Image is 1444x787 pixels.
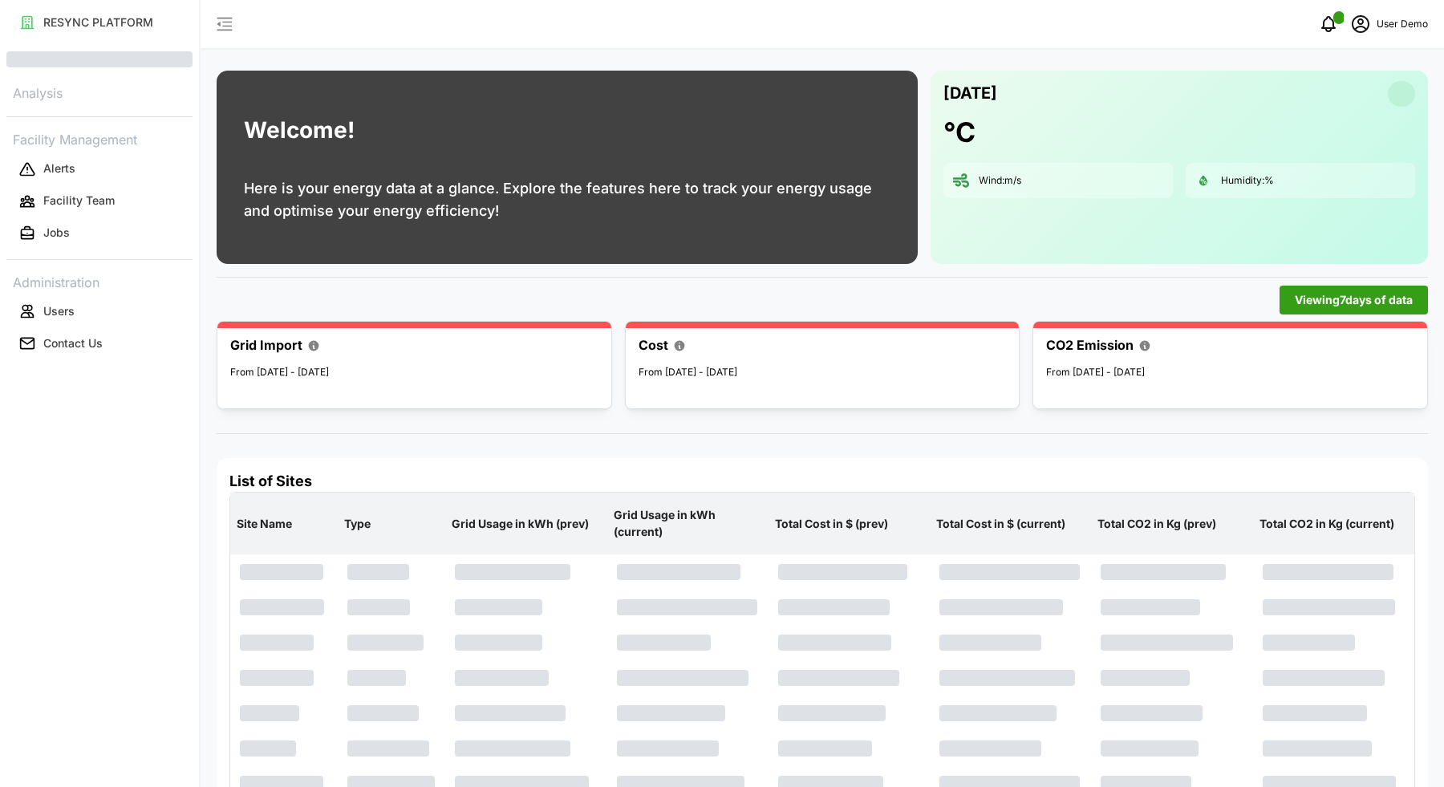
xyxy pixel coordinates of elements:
a: Jobs [6,217,193,249]
p: Grid Usage in kWh (prev) [448,503,603,545]
p: Jobs [43,225,70,241]
p: [DATE] [943,80,997,107]
p: Grid Usage in kWh (current) [610,494,765,553]
button: Jobs [6,219,193,248]
p: Here is your energy data at a glance. Explore the features here to track your energy usage and op... [244,177,890,222]
h4: List of Sites [229,471,1415,492]
p: CO2 Emission [1046,335,1134,355]
p: Users [43,303,75,319]
button: RESYNC PLATFORM [6,8,193,37]
p: From [DATE] - [DATE] [639,365,1007,380]
p: Humidity: % [1221,174,1274,188]
p: RESYNC PLATFORM [43,14,153,30]
button: Viewing7days of data [1280,286,1428,314]
p: From [DATE] - [DATE] [230,365,598,380]
a: Contact Us [6,327,193,359]
p: Facility Team [43,193,115,209]
a: RESYNC PLATFORM [6,6,193,39]
p: Total CO2 in Kg (prev) [1094,503,1249,545]
button: notifications [1312,8,1345,40]
p: Total Cost in $ (prev) [772,503,927,545]
h1: °C [943,115,976,150]
p: Contact Us [43,335,103,351]
p: Grid Import [230,335,302,355]
h1: Welcome! [244,113,355,148]
button: Contact Us [6,329,193,358]
p: Analysis [6,80,193,103]
p: Total CO2 in Kg (current) [1256,503,1411,545]
a: Facility Team [6,185,193,217]
p: Cost [639,335,668,355]
a: Users [6,295,193,327]
button: Facility Team [6,187,193,216]
button: Users [6,297,193,326]
p: User Demo [1377,17,1428,32]
button: schedule [1345,8,1377,40]
p: Site Name [233,503,335,545]
p: From [DATE] - [DATE] [1046,365,1414,380]
p: Administration [6,270,193,293]
p: Facility Management [6,127,193,150]
p: Type [341,503,442,545]
p: Wind: m/s [979,174,1021,188]
p: Total Cost in $ (current) [933,503,1088,545]
button: Alerts [6,155,193,184]
a: Alerts [6,153,193,185]
span: Viewing 7 days of data [1295,286,1413,314]
p: Alerts [43,160,75,176]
